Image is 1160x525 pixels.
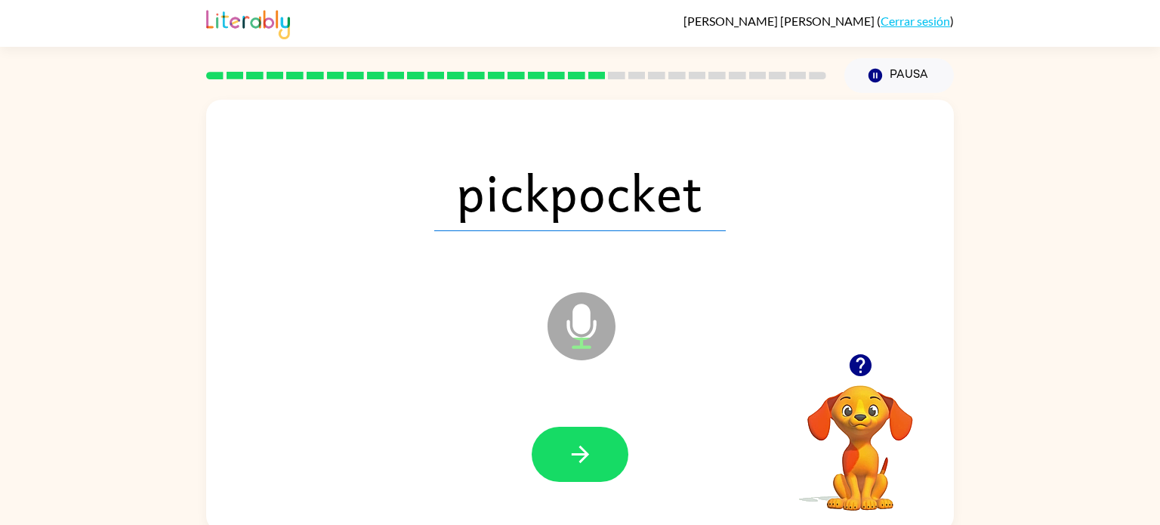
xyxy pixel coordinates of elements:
[434,153,726,231] span: pickpocket
[683,14,954,28] div: ( )
[881,14,950,28] a: Cerrar sesión
[785,362,936,513] video: Tu navegador debe admitir la reproducción de archivos .mp4 para usar Literably. Intenta usar otro...
[844,58,954,93] button: Pausa
[683,14,877,28] span: [PERSON_NAME] [PERSON_NAME]
[206,6,290,39] img: Literably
